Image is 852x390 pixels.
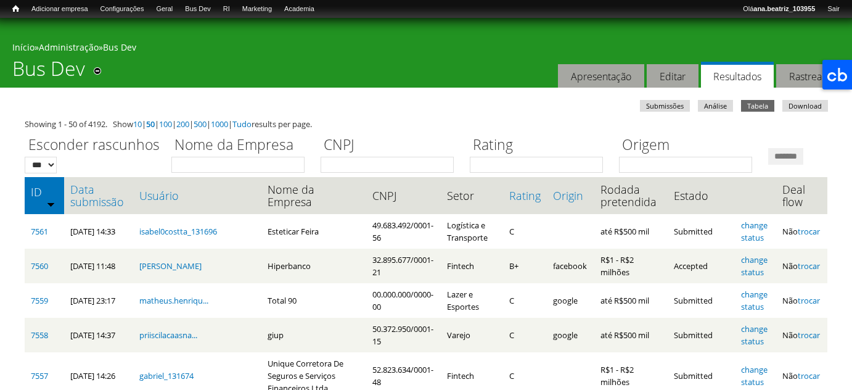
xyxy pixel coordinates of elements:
[64,283,133,318] td: [DATE] 23:17
[821,3,846,15] a: Sair
[698,100,733,112] a: Análise
[12,41,35,53] a: Início
[441,214,503,249] td: Logística e Transporte
[261,249,366,283] td: Hiperbanco
[139,370,194,381] a: gabriel_131674
[741,323,768,347] a: change status
[217,3,236,15] a: RI
[261,318,366,352] td: giup
[776,318,827,352] td: Não
[776,177,827,214] th: Deal flow
[798,370,820,381] a: trocar
[547,249,594,283] td: facebook
[366,318,441,352] td: 50.372.950/0001-15
[103,41,136,53] a: Bus Dev
[594,318,668,352] td: até R$500 mil
[179,3,217,15] a: Bus Dev
[366,214,441,249] td: 49.683.492/0001-56
[798,330,820,341] a: trocar
[261,283,366,318] td: Total 90
[668,283,735,318] td: Submitted
[594,283,668,318] td: até R$500 mil
[139,295,208,306] a: matheus.henriqu...
[64,318,133,352] td: [DATE] 14:37
[31,226,48,237] a: 7561
[12,57,85,88] h1: Bus Dev
[668,249,735,283] td: Accepted
[176,118,189,130] a: 200
[640,100,690,112] a: Submissões
[261,214,366,249] td: Esteticar Feira
[776,64,838,88] a: Rastrear
[366,283,441,318] td: 00.000.000/0000-00
[594,249,668,283] td: R$1 - R$2 milhões
[12,4,19,13] span: Início
[503,283,547,318] td: C
[321,135,462,157] label: CNPJ
[31,260,48,272] a: 7560
[171,135,313,157] label: Nome da Empresa
[6,3,25,15] a: Início
[39,41,99,53] a: Administração
[94,3,150,15] a: Configurações
[31,295,48,306] a: 7559
[12,41,840,57] div: » »
[741,220,768,243] a: change status
[139,260,202,272] a: [PERSON_NAME]
[64,214,133,249] td: [DATE] 14:33
[261,177,366,214] th: Nome da Empresa
[366,177,441,214] th: CNPJ
[753,5,815,12] strong: ana.beatriz_103955
[619,135,760,157] label: Origem
[701,62,774,88] a: Resultados
[139,226,217,237] a: isabel0costta_131696
[741,289,768,312] a: change status
[64,249,133,283] td: [DATE] 11:48
[139,189,255,202] a: Usuário
[47,200,55,208] img: ordem crescente
[547,283,594,318] td: google
[737,3,821,15] a: Oláana.beatriz_103955
[278,3,321,15] a: Academia
[558,64,644,88] a: Apresentação
[741,100,774,112] a: Tabela
[31,186,58,198] a: ID
[647,64,698,88] a: Editar
[741,364,768,388] a: change status
[782,100,828,112] a: Download
[503,249,547,283] td: B+
[594,177,668,214] th: Rodada pretendida
[594,214,668,249] td: até R$500 mil
[798,295,820,306] a: trocar
[194,118,207,130] a: 500
[776,214,827,249] td: Não
[150,3,179,15] a: Geral
[31,330,48,341] a: 7558
[668,177,735,214] th: Estado
[798,226,820,237] a: trocar
[25,3,94,15] a: Adicionar empresa
[441,249,503,283] td: Fintech
[211,118,228,130] a: 1000
[503,214,547,249] td: C
[441,283,503,318] td: Lazer e Esportes
[741,254,768,278] a: change status
[503,318,547,352] td: C
[547,318,594,352] td: google
[509,189,541,202] a: Rating
[133,118,142,130] a: 10
[776,283,827,318] td: Não
[798,260,820,272] a: trocar
[441,177,503,214] th: Setor
[553,189,588,202] a: Origin
[776,249,827,283] td: Não
[232,118,252,130] a: Tudo
[668,214,735,249] td: Submitted
[139,330,197,341] a: priiscilacaasna...
[70,183,127,208] a: Data submissão
[146,118,155,130] a: 50
[31,370,48,381] a: 7557
[366,249,441,283] td: 32.895.677/0001-21
[25,135,163,157] label: Esconder rascunhos
[668,318,735,352] td: Submitted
